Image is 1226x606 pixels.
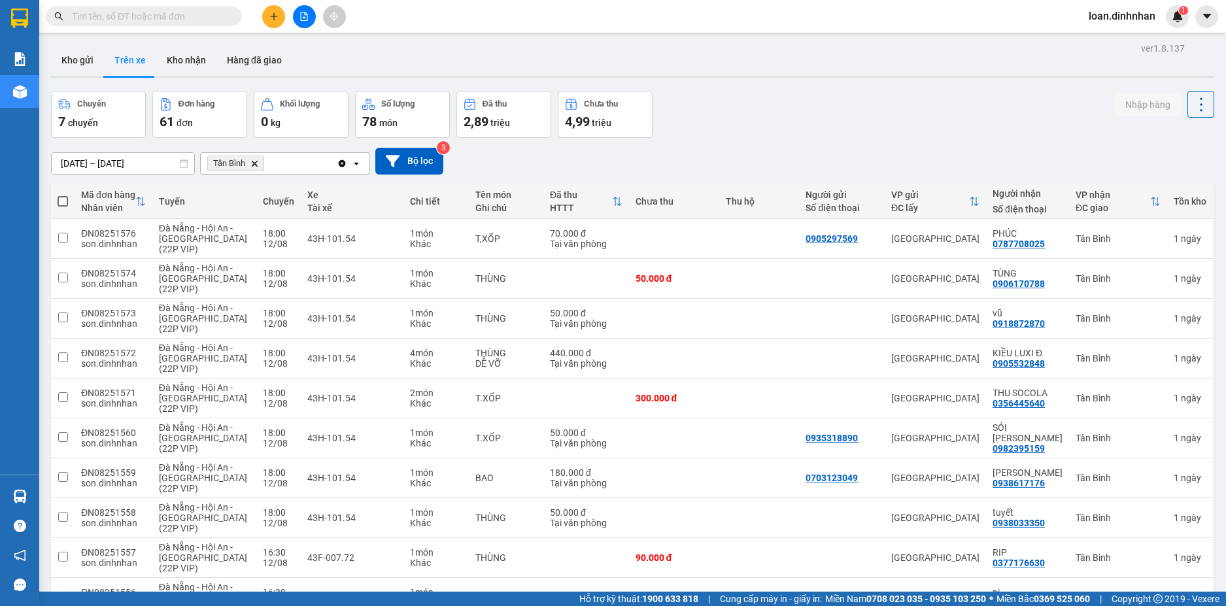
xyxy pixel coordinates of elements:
div: ĐN08251559 [81,467,146,478]
div: 0356445640 [993,398,1045,409]
div: 18:00 [263,388,294,398]
button: Hàng đã giao [216,44,292,76]
span: Đà Nẵng - Hội An - [GEOGRAPHIC_DATA] (22P VIP) [159,462,247,494]
div: PHÚC [993,228,1063,239]
span: loan.dinhnhan [1078,8,1166,24]
div: 12/08 [263,318,294,329]
div: DỄ VỠ [475,358,537,369]
div: son.dinhnhan [81,518,146,528]
span: 7 [58,114,65,129]
img: warehouse-icon [13,490,27,503]
div: 1 món [410,308,462,318]
sup: 3 [437,141,450,154]
div: THU SOCOLA [993,388,1063,398]
div: 50.000 đ [636,273,713,284]
button: Chuyến7chuyến [51,91,146,138]
div: 4 món [410,348,462,358]
div: Số điện thoại [993,204,1063,214]
div: Xe [307,190,397,200]
div: Tân Bình [1076,233,1161,244]
span: Đà Nẵng - Hội An - [GEOGRAPHIC_DATA] (22P VIP) [159,422,247,454]
div: ĐN08251576 [81,228,146,239]
div: Khác [410,438,462,448]
div: Số điện thoại [806,203,877,213]
div: 1 [1174,353,1206,363]
div: Tân Bình [1076,313,1161,324]
div: ĐN08251557 [81,547,146,558]
span: món [379,118,398,128]
div: son.dinhnhan [81,278,146,289]
span: kg [271,118,281,128]
span: ngày [1181,273,1201,284]
div: 12/08 [263,358,294,369]
div: Tân Bình [1076,552,1161,563]
span: plus [269,12,279,21]
div: 50.000 đ [550,428,622,438]
div: 16:30 [263,547,294,558]
button: plus [262,5,285,28]
div: 440.000 đ [550,348,622,358]
div: tuyết [993,507,1063,518]
div: Chuyến [77,99,106,109]
span: Đà Nẵng - Hội An - [GEOGRAPHIC_DATA] (22P VIP) [159,223,247,254]
div: 90.000 đ [636,552,713,563]
div: vũ [993,308,1063,318]
div: ĐN08251558 [81,507,146,518]
div: 43F-007.72 [307,552,397,563]
div: KIỀU LUXI Đ [993,348,1063,358]
div: Khác [410,318,462,329]
div: THÙNG [475,273,537,284]
div: 12/08 [263,558,294,568]
th: Toggle SortBy [885,184,986,219]
span: Đà Nẵng - Hội An - [GEOGRAPHIC_DATA] (22P VIP) [159,343,247,374]
div: 12/08 [263,478,294,488]
div: [GEOGRAPHIC_DATA] [891,273,979,284]
div: 12/08 [263,278,294,289]
div: 1 [1174,513,1206,523]
div: VP gửi [891,190,969,200]
button: Đã thu2,89 triệu [456,91,551,138]
div: 43H-101.54 [307,353,397,363]
div: [GEOGRAPHIC_DATA] [891,552,979,563]
button: Kho gửi [51,44,104,76]
div: 18:00 [263,268,294,278]
div: Tân Bình [1076,273,1161,284]
div: 1 món [410,428,462,438]
div: Khác [410,239,462,249]
span: caret-down [1201,10,1213,22]
button: Trên xe [104,44,156,76]
div: 1 món [410,467,462,478]
div: 0982395159 [993,443,1045,454]
span: search [54,12,63,21]
div: son.dinhnhan [81,558,146,568]
div: 1 [1174,433,1206,443]
span: 2,89 [464,114,488,129]
div: [GEOGRAPHIC_DATA] [891,353,979,363]
div: Tại văn phòng [550,318,622,329]
div: 12/08 [263,239,294,249]
div: 18:00 [263,428,294,438]
div: Tuyến [159,196,250,207]
div: Tân Bình [1076,473,1161,483]
th: Toggle SortBy [1069,184,1167,219]
button: aim [323,5,346,28]
div: Chưa thu [636,196,713,207]
div: Tồn kho [1174,196,1206,207]
span: Miền Nam [825,592,986,606]
div: LONG VŨ [993,467,1063,478]
span: ngày [1181,313,1201,324]
div: 12/08 [263,398,294,409]
button: Nhập hàng [1115,93,1181,116]
div: 43H-101.54 [307,433,397,443]
div: RIP [993,547,1063,558]
div: son.dinhnhan [81,438,146,448]
div: 1 món [410,507,462,518]
div: 1 [1174,313,1206,324]
div: ver 1.8.137 [1141,41,1185,56]
div: 180.000 đ [550,467,622,478]
div: [GEOGRAPHIC_DATA] [891,513,979,523]
div: 0377176630 [993,558,1045,568]
div: Đơn hàng [179,99,214,109]
div: Tại văn phòng [550,239,622,249]
div: 1 [1174,552,1206,563]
